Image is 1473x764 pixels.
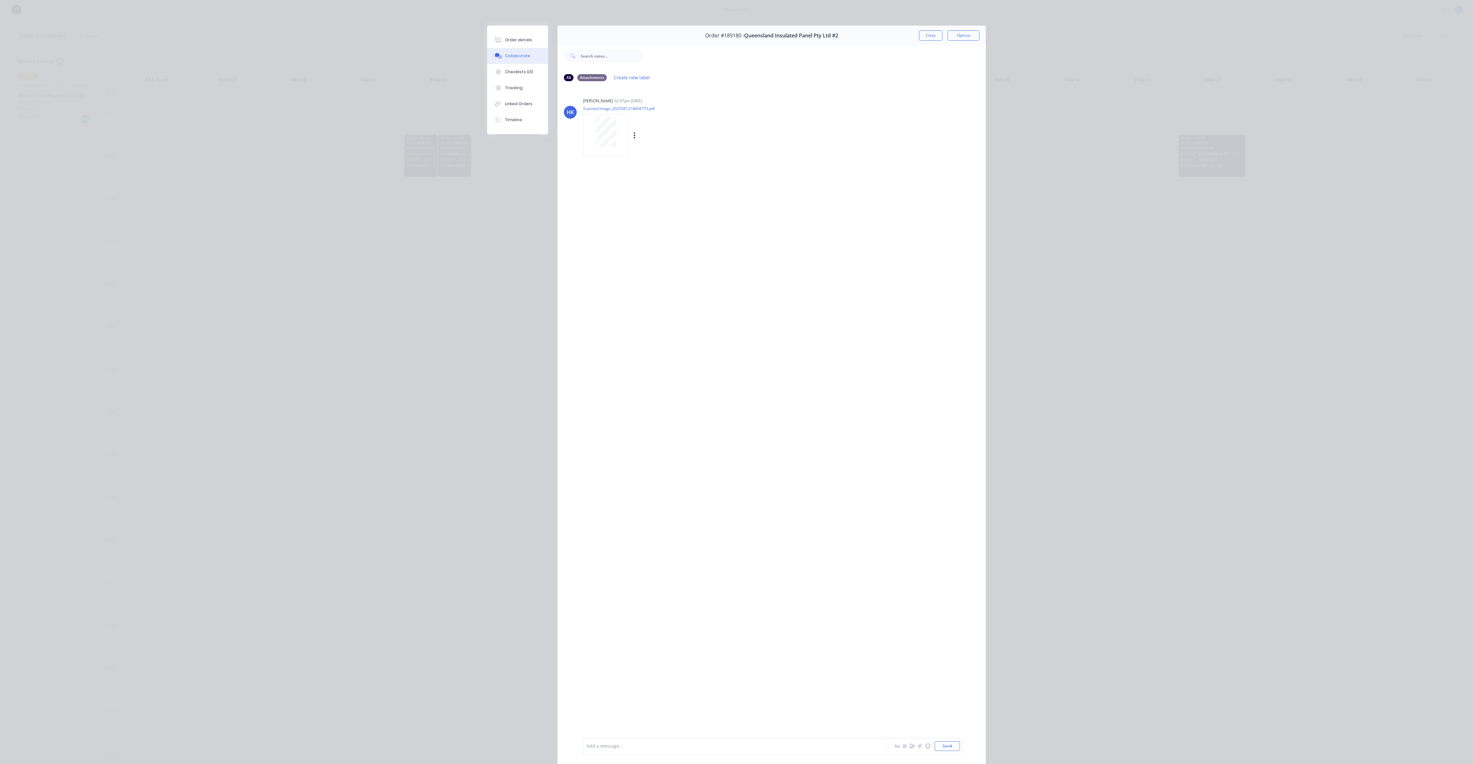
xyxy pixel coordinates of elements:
button: ☺ [924,742,931,750]
button: Linked Orders [487,96,548,112]
button: Collaborate [487,48,548,64]
button: Tracking [487,80,548,96]
div: Order details [505,37,532,43]
span: Order #189180 - [705,33,744,39]
span: Queensland Insulated Panel Pty Ltd #2 [744,33,838,39]
button: Create new label [611,73,653,82]
button: Order details [487,32,548,48]
button: Close [919,30,942,41]
div: HK [567,108,574,116]
button: @ [901,742,908,750]
div: Tracking [505,85,523,91]
div: Timeline [505,117,522,123]
div: Linked Orders [505,101,533,107]
div: Attachments [577,74,607,81]
input: Search notes... [581,50,644,62]
button: Timeline [487,112,548,128]
div: Checklists 0/0 [505,69,533,75]
button: Send [935,741,960,751]
div: All [564,74,573,81]
button: Checklists 0/0 [487,64,548,80]
button: Options [947,30,979,41]
div: 02:07pm [DATE] [614,98,642,104]
div: [PERSON_NAME] [583,98,613,104]
p: Scanned Image_2025081214404779.pdf [583,106,700,111]
button: Aa [893,742,901,750]
div: Collaborate [505,53,530,59]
